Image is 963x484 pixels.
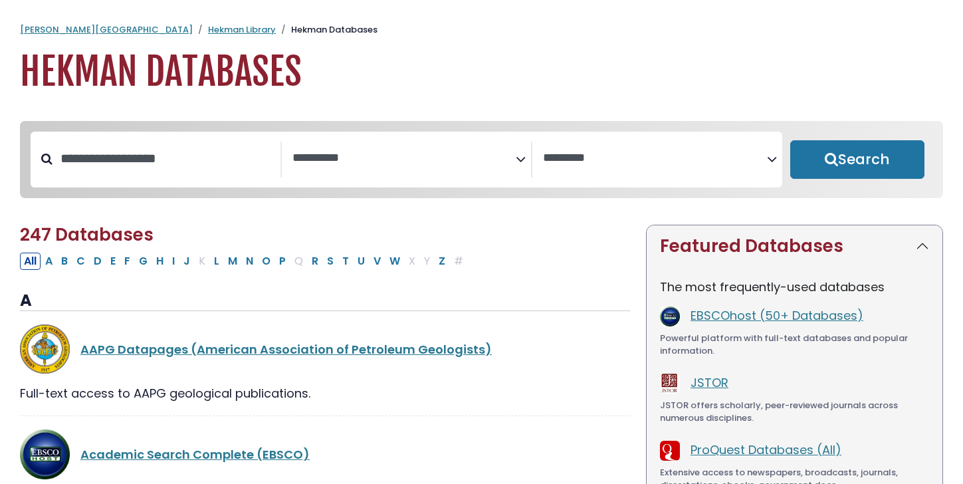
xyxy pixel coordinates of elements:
[41,253,56,270] button: Filter Results A
[20,23,193,36] a: [PERSON_NAME][GEOGRAPHIC_DATA]
[152,253,167,270] button: Filter Results H
[660,332,929,358] div: Powerful platform with full-text databases and popular information.
[90,253,106,270] button: Filter Results D
[790,140,924,179] button: Submit for Search Results
[20,384,630,402] div: Full-text access to AAPG geological publications.
[224,253,241,270] button: Filter Results M
[208,23,276,36] a: Hekman Library
[258,253,274,270] button: Filter Results O
[20,223,154,247] span: 247 Databases
[106,253,120,270] button: Filter Results E
[292,152,516,166] textarea: Search
[276,23,377,37] li: Hekman Databases
[53,148,280,170] input: Search database by title or keyword
[57,253,72,270] button: Filter Results B
[20,291,630,311] h3: A
[691,307,863,324] a: EBSCOhost (50+ Databases)
[543,152,767,166] textarea: Search
[660,399,929,425] div: JSTOR offers scholarly, peer-reviewed journals across numerous disciplines.
[20,121,943,198] nav: Search filters
[691,374,728,391] a: JSTOR
[691,441,841,458] a: ProQuest Databases (All)
[20,23,943,37] nav: breadcrumb
[168,253,179,270] button: Filter Results I
[275,253,290,270] button: Filter Results P
[20,50,943,94] h1: Hekman Databases
[435,253,449,270] button: Filter Results Z
[80,446,310,463] a: Academic Search Complete (EBSCO)
[20,252,469,269] div: Alpha-list to filter by first letter of database name
[323,253,338,270] button: Filter Results S
[385,253,404,270] button: Filter Results W
[370,253,385,270] button: Filter Results V
[179,253,194,270] button: Filter Results J
[80,341,492,358] a: AAPG Datapages (American Association of Petroleum Geologists)
[210,253,223,270] button: Filter Results L
[242,253,257,270] button: Filter Results N
[647,225,942,267] button: Featured Databases
[20,253,41,270] button: All
[308,253,322,270] button: Filter Results R
[338,253,353,270] button: Filter Results T
[120,253,134,270] button: Filter Results F
[660,278,929,296] p: The most frequently-used databases
[135,253,152,270] button: Filter Results G
[72,253,89,270] button: Filter Results C
[354,253,369,270] button: Filter Results U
